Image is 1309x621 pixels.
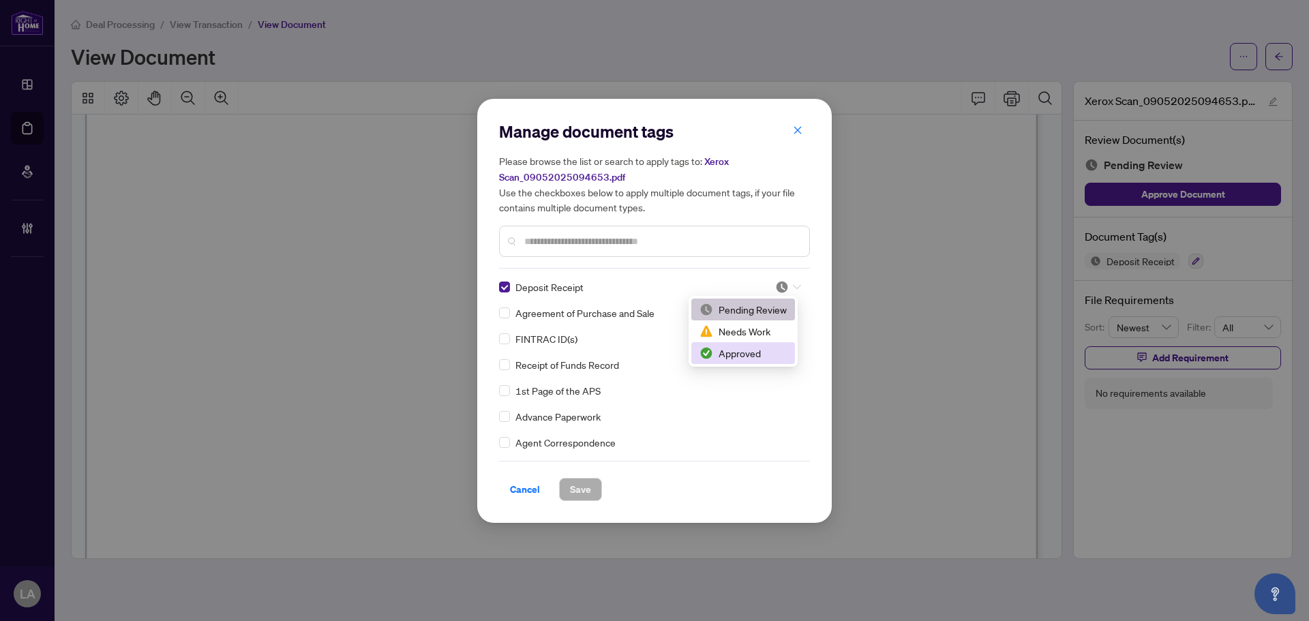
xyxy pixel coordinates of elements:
img: status [699,346,713,360]
button: Save [559,478,602,501]
span: Receipt of Funds Record [515,357,619,372]
div: Approved [699,346,787,361]
span: Advance Paperwork [515,409,601,424]
h5: Please browse the list or search to apply tags to: Use the checkboxes below to apply multiple doc... [499,153,810,215]
div: Approved [691,342,795,364]
button: Cancel [499,478,551,501]
div: Needs Work [699,324,787,339]
img: status [775,280,789,294]
span: Pending Review [775,280,801,294]
div: Pending Review [699,302,787,317]
span: 1st Page of the APS [515,383,601,398]
div: Needs Work [691,320,795,342]
span: FINTRAC ID(s) [515,331,577,346]
button: Open asap [1254,573,1295,614]
span: close [793,125,802,135]
span: Agreement of Purchase and Sale [515,305,654,320]
span: Cancel [510,479,540,500]
h2: Manage document tags [499,121,810,142]
span: Xerox Scan_09052025094653.pdf [499,155,729,183]
div: Pending Review [691,299,795,320]
span: Agent Correspondence [515,435,616,450]
img: status [699,303,713,316]
img: status [699,324,713,338]
span: Deposit Receipt [515,279,584,294]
